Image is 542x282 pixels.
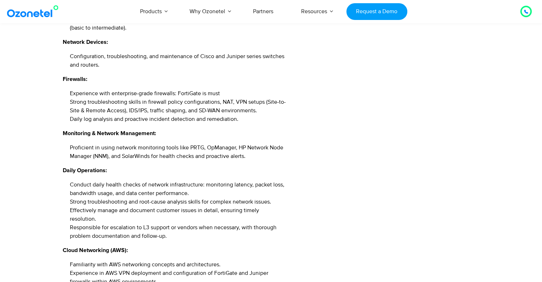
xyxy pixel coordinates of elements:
li: Conduct daily health checks of network infrastructure: monitoring latency, packet loss, bandwidth... [70,180,287,198]
strong: Network Devices: [63,39,108,45]
li: Effectively manage and document customer issues in detail, ensuring timely resolution. [70,206,287,223]
li: Familiarity with AWS networking concepts and architectures. [70,260,287,269]
strong: Monitoring & Network Management: [63,130,156,136]
strong: Cloud Networking (AWS): [63,247,128,253]
a: Request a Demo [346,3,407,20]
li: Proficient in Static Routing and dynamic routing protocols such as RIP, OSPF, and BGP (basic to i... [70,15,287,32]
li: Daily log analysis and proactive incident detection and remediation. [70,115,287,123]
strong: Firewalls: [63,76,87,82]
strong: Daily Operations: [63,168,107,173]
li: Strong troubleshooting and root-cause analysis skills for complex network issues. [70,198,287,206]
li: Proficient in using network monitoring tools like PRTG, OpManager, HP Network Node Manager (NNM),... [70,143,287,160]
li: Strong troubleshooting skills in firewall policy configurations, NAT, VPN setups (Site-to-Site & ... [70,98,287,115]
li: Responsible for escalation to L3 support or vendors when necessary, with thorough problem documen... [70,223,287,240]
li: Configuration, troubleshooting, and maintenance of Cisco and Juniper series switches and routers. [70,52,287,69]
li: Experience with enterprise-grade firewalls: FortiGate is must [70,89,287,98]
